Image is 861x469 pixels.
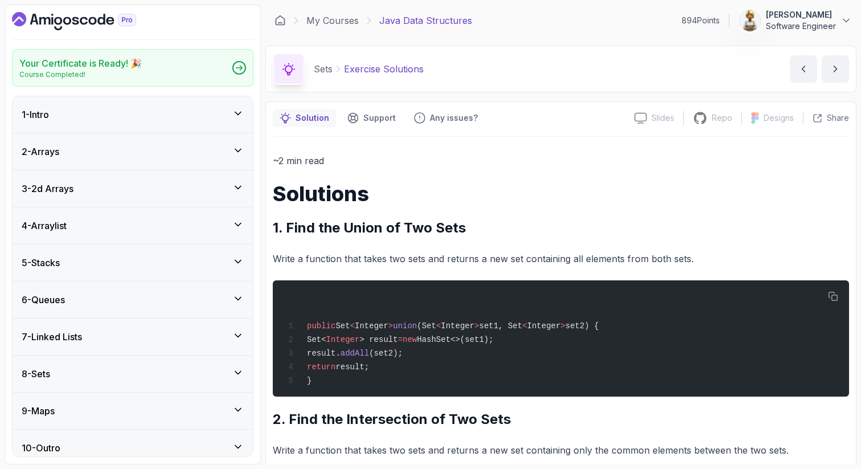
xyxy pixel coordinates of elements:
h2: 1. Find the Union of Two Sets [273,219,849,237]
p: [PERSON_NAME] [766,9,836,21]
p: Solution [296,112,329,124]
span: result; [335,362,369,372]
h3: 9 - Maps [22,404,55,418]
h2: 2. Find the Intersection of Two Sets [273,410,849,429]
span: } [307,376,311,385]
button: 9-Maps [13,393,253,429]
button: 8-Sets [13,356,253,392]
p: Designs [764,112,794,124]
span: result. [307,349,341,358]
span: > [560,321,565,331]
h3: 6 - Queues [22,293,65,307]
p: Write a function that takes two sets and returns a new set containing only the common elements be... [273,442,849,458]
h1: Solutions [273,182,849,205]
span: new [403,335,417,344]
p: Slides [651,112,674,124]
p: Repo [712,112,732,124]
h3: 10 - Outro [22,441,60,455]
button: Feedback button [407,109,485,127]
p: Write a function that takes two sets and returns a new set containing all elements from both sets. [273,251,849,267]
span: set1, Set [479,321,523,331]
a: Dashboard [274,15,286,26]
span: (set2); [369,349,403,358]
h3: 5 - Stacks [22,256,60,270]
span: Integer [355,321,388,331]
p: Any issues? [430,112,478,124]
p: Software Engineer [766,21,836,32]
button: Share [803,112,849,124]
button: notes button [273,109,336,127]
span: < [350,321,355,331]
button: 7-Linked Lists [13,319,253,355]
a: Dashboard [12,12,162,30]
span: Set< [307,335,326,344]
p: Exercise Solutions [344,62,424,76]
button: 1-Intro [13,96,253,133]
h3: 3 - 2d Arrays [22,182,73,195]
button: user profile image[PERSON_NAME]Software Engineer [739,9,852,32]
span: addAll [341,349,369,358]
span: HashSet<>(set1); [417,335,493,344]
p: Course Completed! [19,70,142,79]
h2: Your Certificate is Ready! 🎉 [19,56,142,70]
span: return [307,362,335,372]
p: 894 Points [682,15,720,26]
button: 4-Arraylist [13,207,253,244]
p: Java Data Structures [379,14,472,27]
h3: 4 - Arraylist [22,219,67,233]
span: union [393,321,417,331]
p: Sets [314,62,333,76]
button: next content [822,55,849,83]
h3: 2 - Arrays [22,145,59,158]
span: < [436,321,441,331]
span: = [398,335,403,344]
h3: 8 - Sets [22,367,50,381]
span: Integer [527,321,561,331]
span: (Set [417,321,436,331]
span: public [307,321,335,331]
button: 3-2d Arrays [13,170,253,207]
span: Set [335,321,350,331]
button: 6-Queues [13,282,253,318]
a: Your Certificate is Ready! 🎉Course Completed! [12,49,253,87]
span: set2) { [565,321,599,331]
span: > [388,321,393,331]
button: 5-Stacks [13,244,253,281]
p: Share [827,112,849,124]
a: My Courses [306,14,359,27]
span: Integer [326,335,360,344]
p: ~2 min read [273,153,849,169]
img: user profile image [739,10,761,31]
h3: 1 - Intro [22,108,49,121]
span: Integer [441,321,474,331]
span: > [474,321,479,331]
button: Support button [341,109,403,127]
button: 2-Arrays [13,133,253,170]
button: 10-Outro [13,430,253,466]
span: > result [359,335,397,344]
p: Support [363,112,396,124]
h3: 7 - Linked Lists [22,330,82,344]
span: < [522,321,527,331]
button: previous content [790,55,817,83]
